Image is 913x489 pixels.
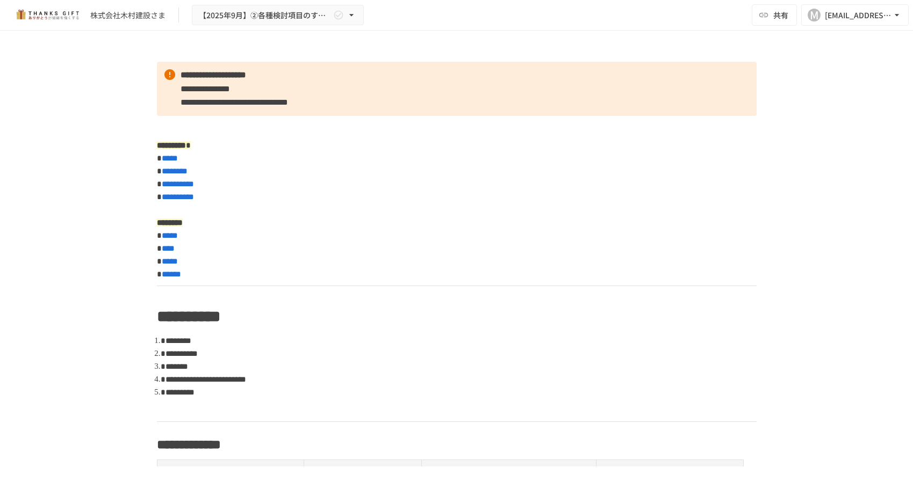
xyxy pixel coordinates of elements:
[13,6,82,24] img: mMP1OxWUAhQbsRWCurg7vIHe5HqDpP7qZo7fRoNLXQh
[808,9,821,21] div: M
[825,9,892,22] div: [EMAIL_ADDRESS][DOMAIN_NAME]
[752,4,797,26] button: 共有
[90,10,166,21] div: 株式会社木村建設さま
[801,4,909,26] button: M[EMAIL_ADDRESS][DOMAIN_NAME]
[199,9,331,22] span: 【2025年9月】②各種検討項目のすり合わせ/ THANKS GIFTキックオフMTG
[192,5,364,26] button: 【2025年9月】②各種検討項目のすり合わせ/ THANKS GIFTキックオフMTG
[773,9,788,21] span: 共有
